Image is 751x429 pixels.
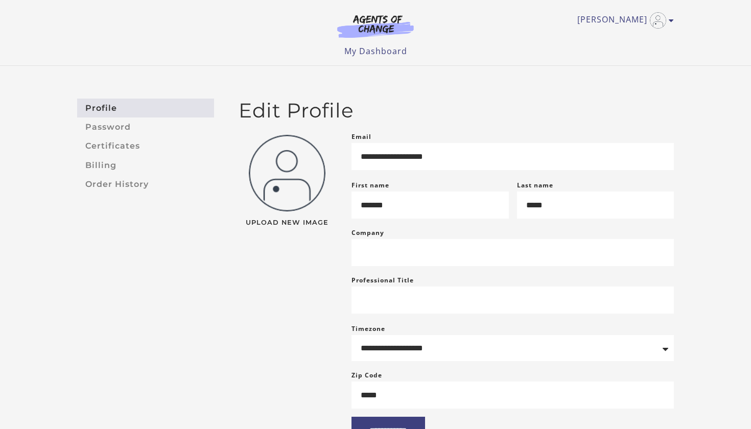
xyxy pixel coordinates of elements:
a: My Dashboard [344,45,407,57]
span: Upload New Image [239,220,335,226]
a: Profile [77,99,214,117]
label: Email [351,131,371,143]
a: Certificates [77,137,214,156]
label: Last name [517,181,553,189]
a: Password [77,117,214,136]
label: First name [351,181,389,189]
a: Order History [77,175,214,194]
label: Professional Title [351,274,414,287]
a: Billing [77,156,214,175]
label: Timezone [351,324,385,333]
a: Toggle menu [577,12,669,29]
h2: Edit Profile [239,99,674,123]
label: Zip Code [351,369,382,382]
label: Company [351,227,384,239]
img: Agents of Change Logo [326,14,425,38]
